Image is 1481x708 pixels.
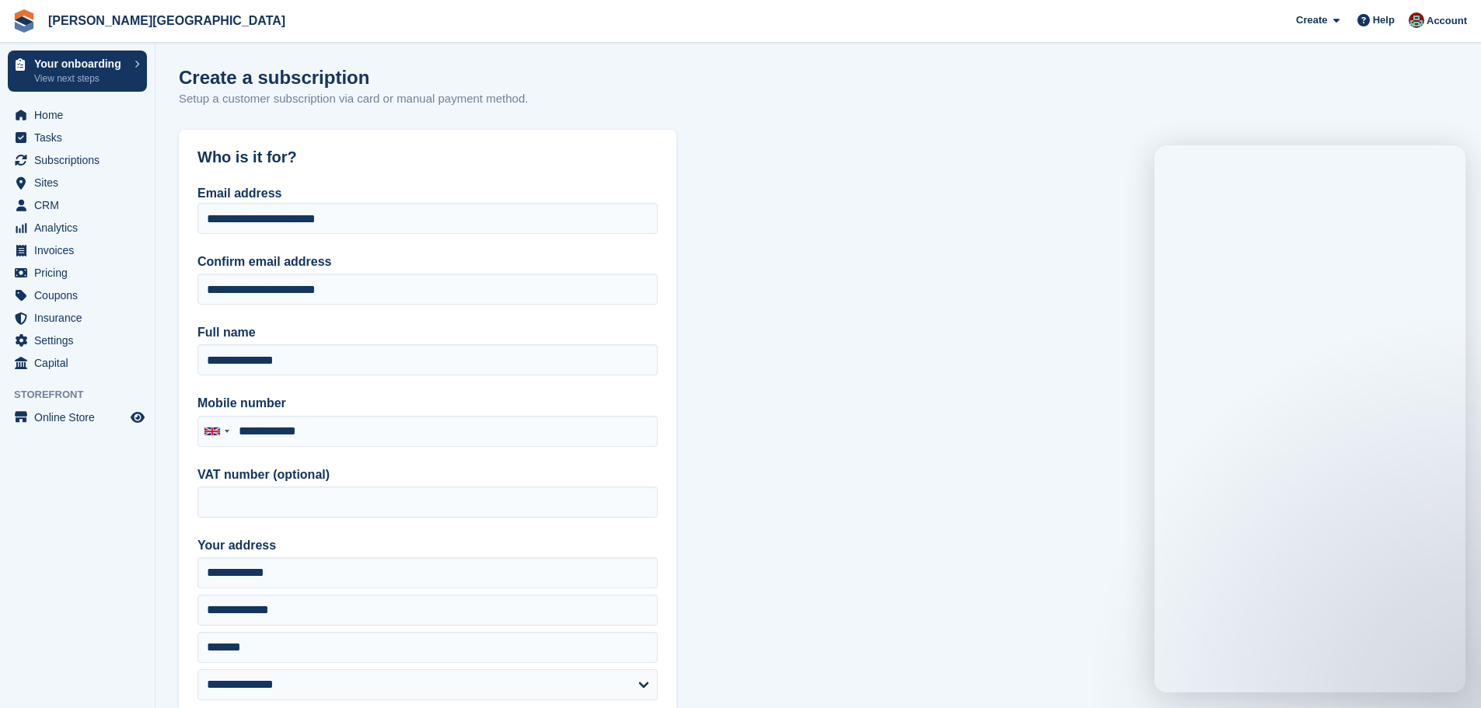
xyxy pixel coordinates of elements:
span: Account [1427,13,1467,29]
span: Settings [34,330,127,351]
h1: Create a subscription [179,67,369,88]
a: menu [8,104,147,126]
label: VAT number (optional) [197,466,658,484]
img: stora-icon-8386f47178a22dfd0bd8f6a31ec36ba5ce8667c1dd55bd0f319d3a0aa187defe.svg [12,9,36,33]
a: menu [8,239,147,261]
h2: Who is it for? [197,148,658,166]
label: Email address [197,187,282,200]
a: [PERSON_NAME][GEOGRAPHIC_DATA] [42,8,292,33]
span: Capital [34,352,127,374]
span: Online Store [34,406,127,428]
label: Full name [197,323,658,342]
a: Preview store [128,408,147,427]
img: Will Dougan [1409,12,1424,28]
a: menu [8,149,147,171]
a: menu [8,352,147,374]
span: Subscriptions [34,149,127,171]
span: Analytics [34,217,127,239]
a: menu [8,217,147,239]
span: Pricing [34,262,127,284]
p: View next steps [34,71,127,85]
iframe: Intercom live chat [1154,145,1465,692]
a: menu [8,307,147,329]
a: menu [8,284,147,306]
span: Sites [34,172,127,194]
span: Invoices [34,239,127,261]
a: Your onboarding View next steps [8,51,147,92]
label: Confirm email address [197,253,658,271]
a: menu [8,127,147,148]
p: Your onboarding [34,58,127,69]
a: menu [8,172,147,194]
a: menu [8,262,147,284]
span: Storefront [14,387,155,403]
span: Help [1373,12,1395,28]
a: menu [8,194,147,216]
span: CRM [34,194,127,216]
span: Tasks [34,127,127,148]
label: Your address [197,536,658,555]
span: Home [34,104,127,126]
label: Mobile number [197,394,658,413]
a: menu [8,330,147,351]
span: Insurance [34,307,127,329]
p: Setup a customer subscription via card or manual payment method. [179,90,528,108]
span: Coupons [34,284,127,306]
div: United Kingdom: +44 [198,417,234,446]
a: menu [8,406,147,428]
span: Create [1296,12,1327,28]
